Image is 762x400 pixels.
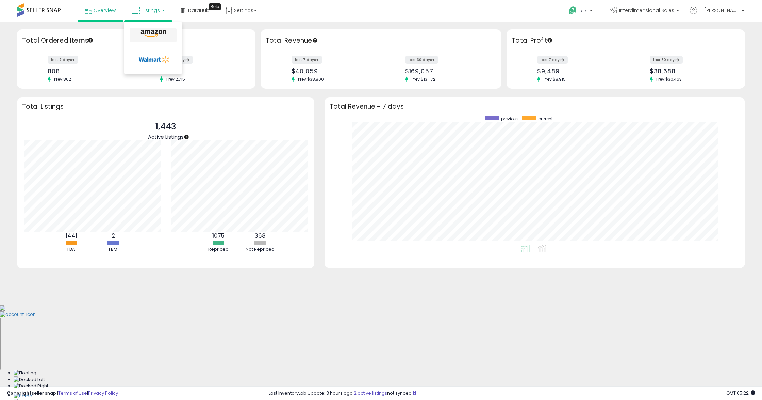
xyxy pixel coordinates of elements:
div: FBM [93,246,134,253]
b: 1441 [66,232,77,240]
b: 1075 [212,232,225,240]
div: FBA [51,246,92,253]
label: last 7 days [537,56,568,64]
h3: Total Profit [512,36,740,45]
h3: Total Listings [22,104,309,109]
span: Prev: $8,915 [540,76,569,82]
i: Get Help [568,6,577,15]
div: Not Repriced [240,246,281,253]
h3: Total Revenue [266,36,496,45]
div: $40,059 [292,67,376,75]
div: Tooltip anchor [547,37,553,43]
div: Tooltip anchor [87,37,94,43]
span: previous [501,116,519,122]
a: Help [563,1,599,22]
span: Active Listings [148,133,184,140]
div: $169,057 [405,67,490,75]
span: Help [579,8,588,14]
span: Interdimensional Sales [619,7,674,14]
div: $9,489 [537,67,620,75]
img: Docked Left [14,376,45,383]
label: last 7 days [48,56,78,64]
div: Tooltip anchor [312,37,318,43]
div: 808 [48,67,131,75]
span: DataHub [188,7,210,14]
span: Prev: $38,800 [295,76,327,82]
label: last 7 days [292,56,322,64]
span: Prev: 802 [51,76,74,82]
span: Prev: 2,715 [163,76,188,82]
div: Tooltip anchor [183,134,189,140]
label: last 30 days [650,56,683,64]
span: Prev: $131,172 [408,76,439,82]
div: $38,688 [650,67,733,75]
h3: Total Revenue - 7 days [330,104,740,109]
span: Hi [PERSON_NAME] [699,7,740,14]
b: 368 [254,232,266,240]
div: Repriced [198,246,239,253]
span: Overview [94,7,116,14]
b: 2 [112,232,115,240]
img: Floating [14,370,36,376]
h3: Total Ordered Items [22,36,250,45]
div: 3,418 [160,67,243,75]
img: Home [14,393,32,399]
a: Hi [PERSON_NAME] [690,7,744,22]
label: last 30 days [405,56,438,64]
span: Prev: $30,463 [653,76,685,82]
img: Docked Right [14,383,48,389]
div: Tooltip anchor [209,3,221,10]
span: Listings [142,7,160,14]
p: 1,443 [148,120,184,133]
span: current [538,116,553,122]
